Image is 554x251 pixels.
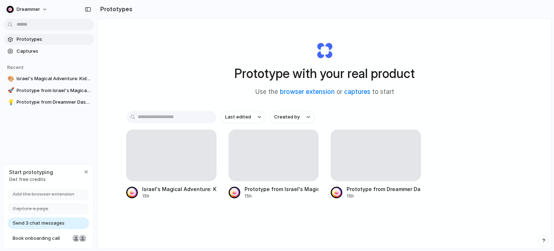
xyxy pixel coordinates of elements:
[13,235,70,242] span: Book onboarding call
[72,234,80,243] div: Nicole Kubica
[270,111,315,123] button: Created by
[9,176,53,183] span: Get free credits
[229,130,319,199] a: Prototype from Israel's Magical Adventure15h
[142,185,216,193] div: Israel's Magical Adventure: Kid-Friendly Engagement
[255,87,394,97] span: Use the or to start
[8,75,13,83] div: 🎨
[4,97,94,108] a: 💡Prototype from Dreammer Dashboard
[225,113,251,121] span: Last edited
[274,113,300,121] span: Created by
[344,88,370,95] a: captures
[17,36,91,43] span: Prototypes
[17,75,91,82] span: Israel's Magical Adventure: Kid-Friendly Engagement
[8,86,13,95] div: 🚀
[245,185,319,193] div: Prototype from Israel's Magical Adventure
[8,233,89,244] a: Book onboarding call
[13,191,74,198] span: Add the browser extension
[4,46,94,57] a: Captures
[347,185,421,193] div: Prototype from Dreammer Dashboard
[17,99,91,106] span: Prototype from Dreammer Dashboard
[13,205,48,212] span: Capture a page
[6,99,14,106] button: 💡
[4,34,94,45] a: Prototypes
[17,48,91,55] span: Captures
[13,220,65,227] span: Send 3 chat messages
[4,85,94,96] a: 🚀Prototype from Israel's Magical Adventure
[234,64,415,83] h1: Prototype with your real product
[126,130,216,199] a: Israel's Magical Adventure: Kid-Friendly Engagement15h
[17,87,91,94] span: Prototype from Israel's Magical Adventure
[6,75,14,82] button: 🎨
[97,5,132,13] h2: Prototypes
[4,73,94,84] a: 🎨Israel's Magical Adventure: Kid-Friendly Engagement
[221,111,265,123] button: Last edited
[245,193,319,199] div: 15h
[4,4,51,15] button: Dreammer
[9,168,53,176] span: Start prototyping
[280,88,335,95] a: browser extension
[331,130,421,199] a: Prototype from Dreammer Dashboard15h
[78,234,87,243] div: Christian Iacullo
[8,98,13,107] div: 💡
[17,6,40,13] span: Dreammer
[142,193,216,199] div: 15h
[7,64,24,70] span: Recent
[6,87,14,94] button: 🚀
[347,193,421,199] div: 15h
